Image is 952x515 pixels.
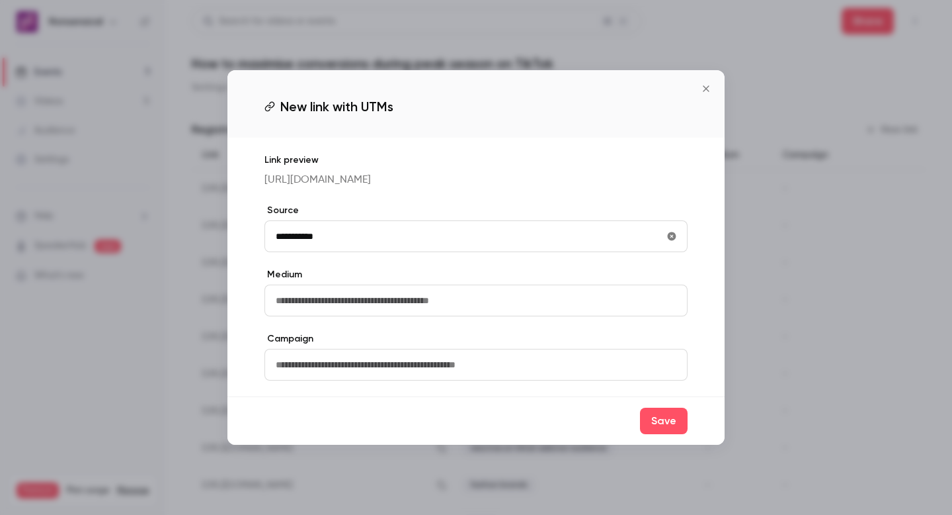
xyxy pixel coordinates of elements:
p: Link preview [264,154,688,167]
label: Medium [264,268,688,281]
p: [URL][DOMAIN_NAME] [264,172,688,188]
button: Save [640,408,688,434]
label: Source [264,204,688,217]
button: utmSource [661,226,682,247]
label: Campaign [264,332,688,346]
span: New link with UTMs [280,97,393,117]
button: Close [693,75,719,102]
